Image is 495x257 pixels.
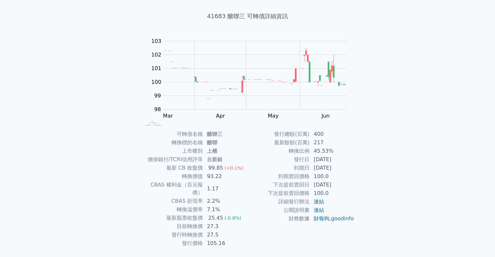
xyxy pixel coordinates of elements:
tspan: Mar [163,113,173,119]
a: goodinfo [331,215,354,222]
td: 下次提前賣回價格 [248,189,310,198]
tspan: 102 [151,52,161,58]
div: 99.85 [207,164,225,172]
td: 發行價格 [141,239,203,248]
tspan: May [268,113,279,119]
td: 發行總額(百萬) [248,130,310,138]
tspan: 98 [154,106,161,112]
td: 2.2% [203,197,248,205]
td: , [310,214,354,223]
td: 轉換溢價率 [141,205,203,214]
td: 下次提前賣回日 [248,181,310,189]
td: 醣聯三 [203,130,248,138]
td: 醣聯 [203,138,248,147]
td: [DATE] [310,164,354,172]
td: 到期賣回價格 [248,172,310,181]
td: CBAS 權利金（百元報價） [141,181,203,197]
td: 7.1% [203,205,248,214]
td: 217 [310,138,354,147]
a: 連結 [314,199,324,205]
tspan: Jun [321,113,330,119]
td: 93.22 [203,172,248,181]
td: 目前轉換價 [141,222,203,231]
td: 轉換標的名稱 [141,138,203,147]
td: 到期日 [248,164,310,172]
td: 財務數據 [248,214,310,223]
td: 上市櫃別 [141,147,203,155]
tspan: 103 [151,38,161,44]
td: 105.16 [203,239,248,248]
td: 台新銀 [203,155,248,164]
td: 27.3 [203,222,248,231]
tspan: 100 [151,79,161,85]
td: CBAS 折現率 [141,197,203,205]
td: 45.53% [310,147,354,155]
td: [DATE] [310,181,354,189]
td: 100.0 [310,189,354,198]
tspan: Apr [216,113,225,119]
td: 公開說明書 [248,206,310,214]
td: 發行日 [248,155,310,164]
td: 最新 CB 收盤價 [141,164,203,172]
td: 發行時轉換價 [141,231,203,239]
td: 1.17 [203,181,248,197]
td: 可轉債名稱 [141,130,203,138]
td: 上櫃 [203,147,248,155]
td: 400 [310,130,354,138]
td: 最新餘額(百萬) [248,138,310,147]
a: 連結 [314,207,324,213]
tspan: 99 [154,93,161,99]
td: 最新股票收盤價 [141,214,203,222]
a: 財報狗 [314,215,329,222]
span: (-0.8%) [225,215,241,221]
td: 100.0 [310,172,354,181]
g: Chart [148,38,356,119]
td: 27.5 [203,231,248,239]
div: 聊天小工具 [462,226,495,257]
td: [DATE] [310,155,354,164]
div: 25.45 [207,214,225,222]
td: 轉換比例 [248,147,310,155]
h1: 41683 醣聯三 可轉債詳細資訊 [133,12,362,21]
td: 擔保銀行/TCRI信用評等 [141,155,203,164]
span: (+0.1%) [225,165,243,171]
td: 轉換價值 [141,172,203,181]
td: 詳細發行辦法 [248,198,310,206]
tspan: 101 [151,65,161,71]
iframe: Chat Widget [462,226,495,257]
